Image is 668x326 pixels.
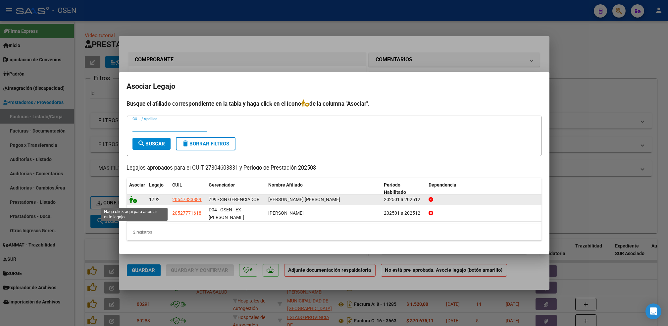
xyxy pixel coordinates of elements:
[209,197,260,202] span: Z99 - SIN GERENCIADOR
[426,178,541,200] datatable-header-cell: Dependencia
[269,182,303,188] span: Nombre Afiliado
[138,141,165,147] span: Buscar
[129,182,145,188] span: Asociar
[170,178,206,200] datatable-header-cell: CUIL
[206,178,266,200] datatable-header-cell: Gerenciador
[147,178,170,200] datatable-header-cell: Legajo
[127,164,541,172] p: Legajos aprobados para el CUIT 27304603831 y Período de Prestación 202508
[209,207,244,220] span: D04 - OSEN - EX [PERSON_NAME]
[384,196,423,203] div: 202501 a 202512
[176,137,235,150] button: Borrar Filtros
[182,139,190,147] mat-icon: delete
[645,303,661,319] div: Open Intercom Messenger
[209,182,235,188] span: Gerenciador
[269,210,304,216] span: NIETO BAUTISTA SEBASTIAN
[149,197,160,202] span: 1792
[266,178,382,200] datatable-header-cell: Nombre Afiliado
[127,99,541,108] h4: Busque el afiliado correspondiente en la tabla y haga click en el ícono de la columna "Asociar".
[149,182,164,188] span: Legajo
[127,224,541,241] div: 2 registros
[173,182,182,188] span: CUIL
[132,138,171,150] button: Buscar
[182,141,230,147] span: Borrar Filtros
[381,178,426,200] datatable-header-cell: Periodo Habilitado
[269,197,340,202] span: QUINTANA GIMENEZ FRANCISCO SIMON
[149,210,160,216] span: 1787
[127,178,147,200] datatable-header-cell: Asociar
[429,182,456,188] span: Dependencia
[173,197,202,202] span: 20547333889
[138,139,146,147] mat-icon: search
[384,182,406,195] span: Periodo Habilitado
[173,210,202,216] span: 20527771618
[127,80,541,93] h2: Asociar Legajo
[384,209,423,217] div: 202501 a 202512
